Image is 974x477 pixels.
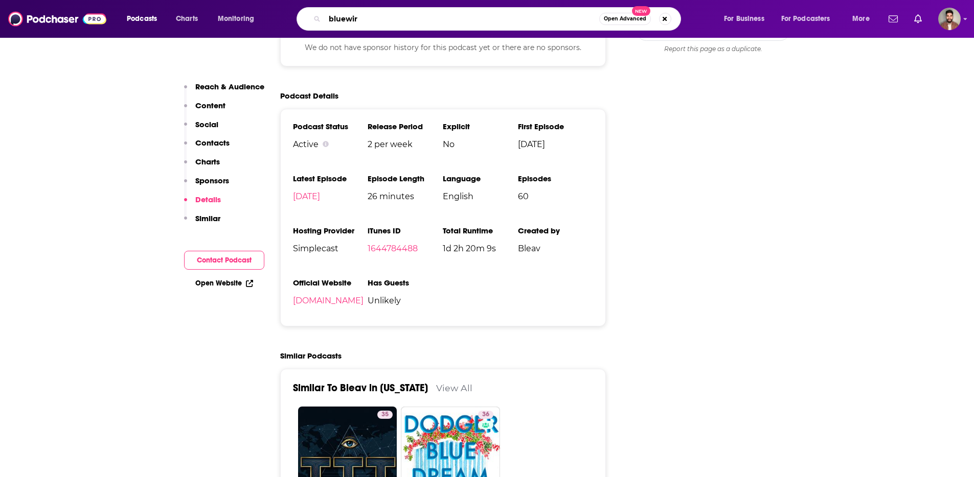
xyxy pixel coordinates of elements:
[293,42,594,53] p: We do not have sponsor history for this podcast yet or there are no sponsors.
[368,192,443,201] span: 26 minutes
[8,9,106,29] img: Podchaser - Follow, Share and Rate Podcasts
[195,176,229,185] p: Sponsors
[443,244,518,253] span: 1d 2h 20m 9s
[368,244,418,253] a: 1644784488
[195,157,220,166] p: Charts
[184,101,225,120] button: Content
[169,11,204,27] a: Charts
[184,82,264,101] button: Reach & Audience
[436,383,472,393] a: View All
[325,11,599,27] input: Search podcasts, credits, & more...
[195,279,253,288] a: Open Website
[781,12,830,26] span: For Podcasters
[443,192,518,201] span: English
[938,8,961,30] img: User Profile
[293,381,428,394] a: Similar To Bleav in [US_STATE]
[368,296,443,305] span: Unlikely
[518,244,593,253] span: Bleav
[368,174,443,183] h3: Episode Length
[293,139,368,149] div: Active
[195,101,225,110] p: Content
[195,82,264,91] p: Reach & Audience
[195,195,221,204] p: Details
[293,296,364,305] a: [DOMAIN_NAME]
[218,12,254,26] span: Monitoring
[293,122,368,131] h3: Podcast Status
[368,139,443,149] span: 2 per week
[184,213,220,232] button: Similar
[632,6,650,16] span: New
[518,192,593,201] span: 60
[195,213,220,223] p: Similar
[845,11,882,27] button: open menu
[293,278,368,288] h3: Official Website
[852,12,870,26] span: More
[717,11,777,27] button: open menu
[604,16,646,21] span: Open Advanced
[184,120,218,138] button: Social
[368,122,443,131] h3: Release Period
[518,174,593,183] h3: Episodes
[184,157,220,176] button: Charts
[443,122,518,131] h3: Explicit
[306,7,691,31] div: Search podcasts, credits, & more...
[377,411,393,419] a: 35
[518,226,593,235] h3: Created by
[518,122,593,131] h3: First Episode
[195,138,230,148] p: Contacts
[195,120,218,129] p: Social
[211,11,267,27] button: open menu
[280,351,342,361] h2: Similar Podcasts
[443,139,518,149] span: No
[127,12,157,26] span: Podcasts
[443,226,518,235] h3: Total Runtime
[637,45,790,53] div: Report this page as a duplicate.
[599,13,651,25] button: Open AdvancedNew
[368,278,443,288] h3: Has Guests
[293,244,368,253] span: Simplecast
[381,410,389,420] span: 35
[184,176,229,195] button: Sponsors
[293,226,368,235] h3: Hosting Provider
[184,195,221,213] button: Details
[120,11,170,27] button: open menu
[518,139,593,149] span: [DATE]
[482,410,489,420] span: 36
[184,138,230,157] button: Contacts
[910,10,926,28] a: Show notifications dropdown
[478,411,493,419] a: 36
[443,174,518,183] h3: Language
[938,8,961,30] button: Show profile menu
[368,226,443,235] h3: iTunes ID
[885,10,902,28] a: Show notifications dropdown
[775,11,845,27] button: open menu
[724,12,764,26] span: For Business
[184,251,264,270] button: Contact Podcast
[293,174,368,183] h3: Latest Episode
[280,91,338,101] h2: Podcast Details
[293,192,320,201] a: [DATE]
[938,8,961,30] span: Logged in as calmonaghan
[176,12,198,26] span: Charts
